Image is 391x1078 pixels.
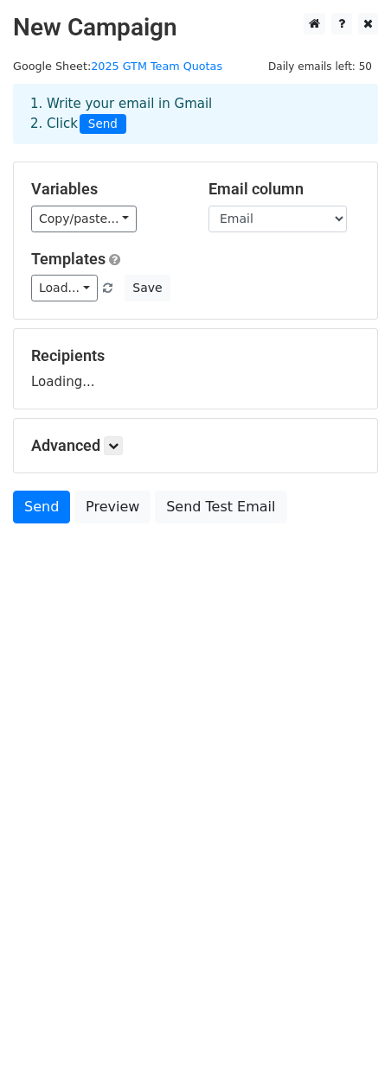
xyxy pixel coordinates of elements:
h5: Recipients [31,346,360,365]
a: Templates [31,250,106,268]
div: 1. Write your email in Gmail 2. Click [17,94,374,134]
a: Daily emails left: 50 [262,60,378,73]
span: Send [80,114,126,135]
a: Load... [31,275,98,301]
button: Save [125,275,170,301]
span: Daily emails left: 50 [262,57,378,76]
a: Preview [74,491,151,523]
h5: Advanced [31,436,360,455]
a: Copy/paste... [31,206,137,232]
a: 2025 GTM Team Quotas [91,60,222,73]
h5: Email column [208,180,360,199]
a: Send [13,491,70,523]
div: Loading... [31,346,360,391]
h5: Variables [31,180,183,199]
h2: New Campaign [13,13,378,42]
a: Send Test Email [155,491,286,523]
small: Google Sheet: [13,60,222,73]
